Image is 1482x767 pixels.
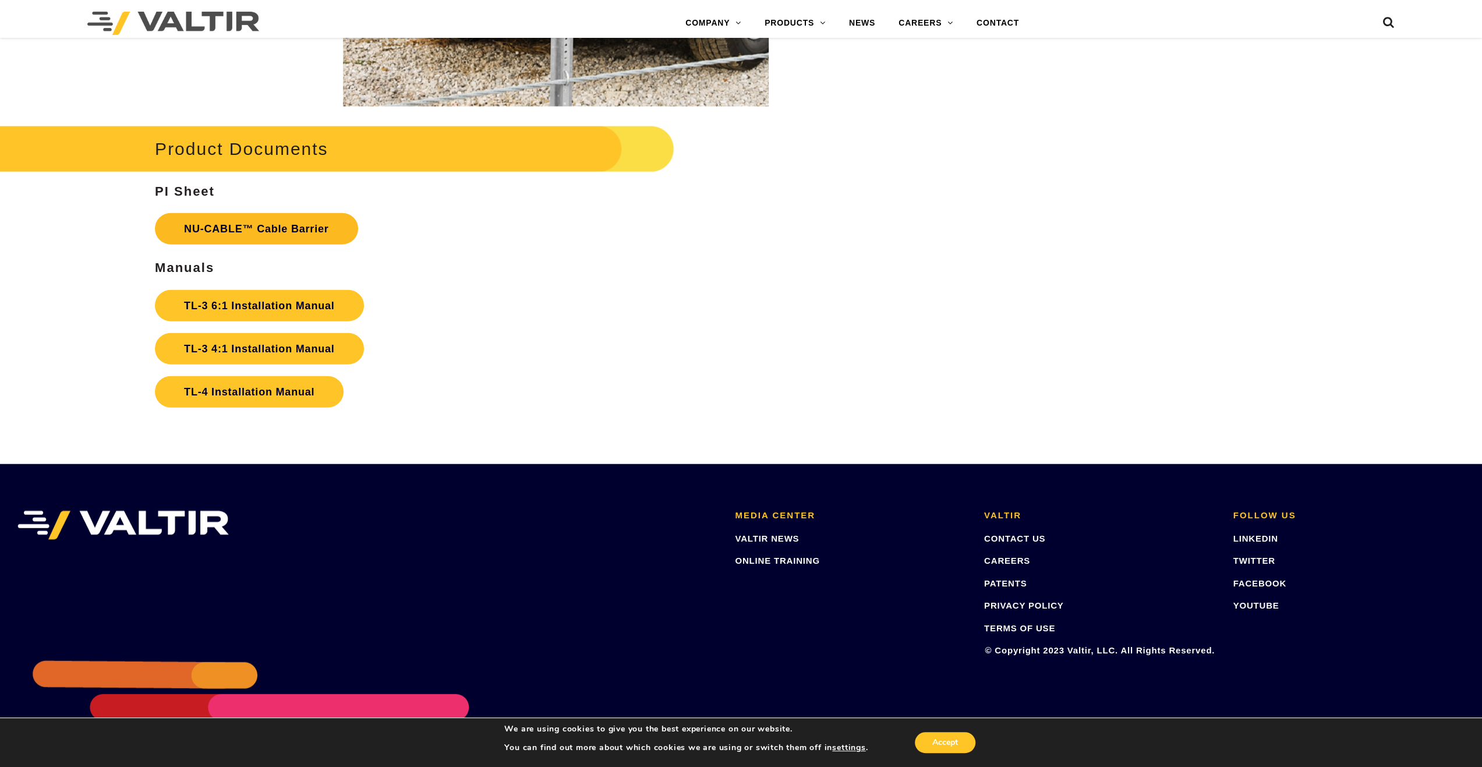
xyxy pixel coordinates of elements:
[753,12,837,35] a: PRODUCTS
[1233,578,1286,588] a: FACEBOOK
[155,213,358,245] a: NU-CABLE™ Cable Barrier
[504,724,868,734] p: We are using cookies to give you the best experience on our website.
[984,533,1045,543] a: CONTACT US
[887,12,965,35] a: CAREERS
[1233,533,1278,543] a: LINKEDIN
[674,12,753,35] a: COMPANY
[965,12,1031,35] a: CONTACT
[87,12,259,35] img: Valtir
[17,511,229,540] img: VALTIR
[984,623,1055,633] a: TERMS OF USE
[735,511,967,521] h2: MEDIA CENTER
[504,743,868,753] p: You can find out more about which cookies we are using or switch them off in .
[155,376,344,408] a: TL-4 Installation Manual
[155,184,215,199] strong: PI Sheet
[984,511,1216,521] h2: VALTIR
[1233,511,1465,521] h2: FOLLOW US
[984,644,1216,657] p: © Copyright 2023 Valtir, LLC. All Rights Reserved.
[832,743,865,753] button: settings
[837,12,887,35] a: NEWS
[155,333,363,365] a: TL-3 4:1 Installation Manual
[155,260,214,275] strong: Manuals
[984,600,1064,610] a: PRIVACY POLICY
[1233,556,1275,565] a: TWITTER
[735,556,819,565] a: ONLINE TRAINING
[1233,600,1279,610] a: YOUTUBE
[984,556,1030,565] a: CAREERS
[155,290,363,321] a: TL-3 6:1 Installation Manual
[984,578,1027,588] a: PATENTS
[735,533,799,543] a: VALTIR NEWS
[915,732,975,753] button: Accept
[184,300,334,312] strong: TL-3 6:1 Installation Manual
